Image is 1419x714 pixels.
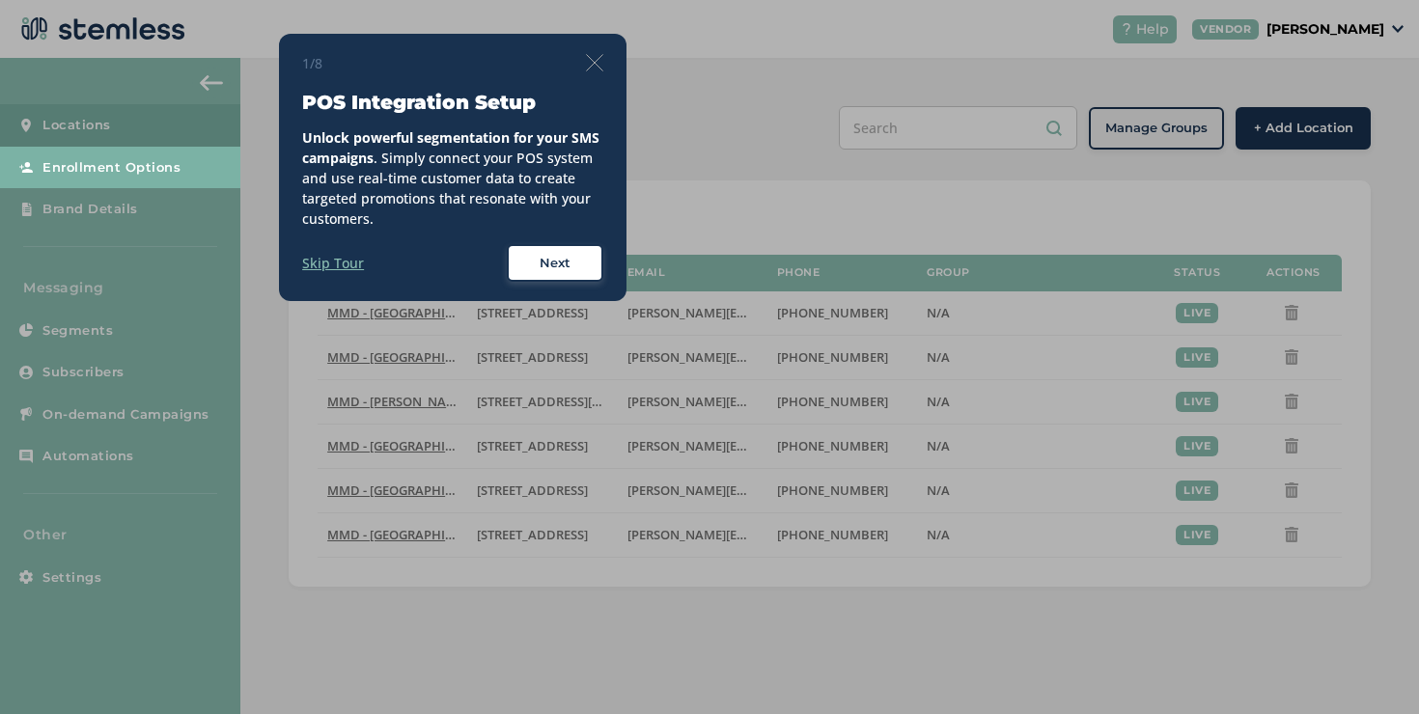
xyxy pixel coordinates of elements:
[302,127,603,229] div: . Simply connect your POS system and use real-time customer data to create targeted promotions th...
[302,53,322,73] span: 1/8
[540,254,570,273] span: Next
[302,253,364,273] label: Skip Tour
[42,158,181,178] span: Enrollment Options
[507,244,603,283] button: Next
[302,89,603,116] h3: POS Integration Setup
[1322,621,1419,714] iframe: Chat Widget
[302,128,599,167] strong: Unlock powerful segmentation for your SMS campaigns
[586,54,603,71] img: icon-close-thin-accent-606ae9a3.svg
